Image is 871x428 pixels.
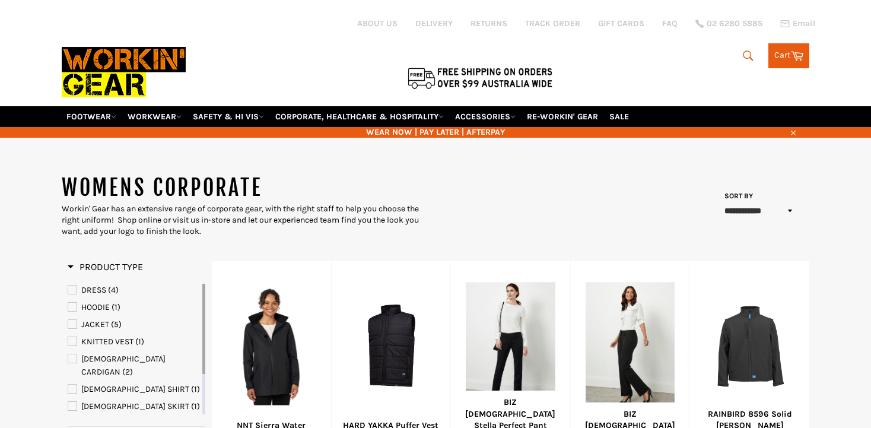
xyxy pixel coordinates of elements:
div: Workin' Gear has an extensive range of corporate gear, with the right staff to help you choose th... [62,203,435,237]
span: DRESS [81,285,106,295]
span: Product Type [68,261,143,272]
span: (1) [112,302,120,312]
a: CORPORATE, HEALTHCARE & HOSPITALITY [271,106,449,127]
a: JACKET [68,318,200,331]
a: FOOTWEAR [62,106,121,127]
span: (4) [108,285,119,295]
h1: WOMENS CORPORATE [62,173,435,203]
label: Sort by [720,191,753,201]
a: WORKWEAR [123,106,186,127]
a: ACCESSORIES [450,106,520,127]
span: (1) [135,337,144,347]
span: KNITTED VEST [81,337,133,347]
span: [DEMOGRAPHIC_DATA] CARDIGAN [81,354,166,377]
span: WEAR NOW | PAY LATER | AFTERPAY [62,126,809,138]
a: LADIES SKIRT [68,400,200,413]
a: DELIVERY [415,18,453,29]
a: SAFETY & HI VIS [188,106,269,127]
span: JACKET [81,319,109,329]
a: HOODIE [68,301,200,314]
a: DRESS [68,284,200,297]
span: HOODIE [81,302,110,312]
span: [DEMOGRAPHIC_DATA] SKIRT [81,401,189,411]
a: ABOUT US [357,18,398,29]
a: GIFT CARDS [598,18,644,29]
a: FAQ [662,18,678,29]
span: (1) [191,384,200,394]
a: TRACK ORDER [525,18,580,29]
a: Cart [768,43,809,68]
a: SALE [605,106,634,127]
a: LADIES SHIRT [68,383,200,396]
span: (5) [111,319,122,329]
a: 02 6280 5885 [695,20,762,28]
a: RE-WORKIN' GEAR [522,106,603,127]
a: KNITTED VEST [68,335,200,348]
a: LADIES CARDIGAN [68,353,200,379]
a: RETURNS [471,18,507,29]
h3: Product Type [68,261,143,273]
span: [DEMOGRAPHIC_DATA] SHIRT [81,384,189,394]
span: 02 6280 5885 [707,20,762,28]
img: Workin Gear leaders in Workwear, Safety Boots, PPE, Uniforms. Australia's No.1 in Workwear [62,39,186,106]
span: (2) [122,367,133,377]
span: Email [793,20,815,28]
a: Email [780,19,815,28]
span: (1) [191,401,200,411]
img: Flat $9.95 shipping Australia wide [406,65,554,90]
